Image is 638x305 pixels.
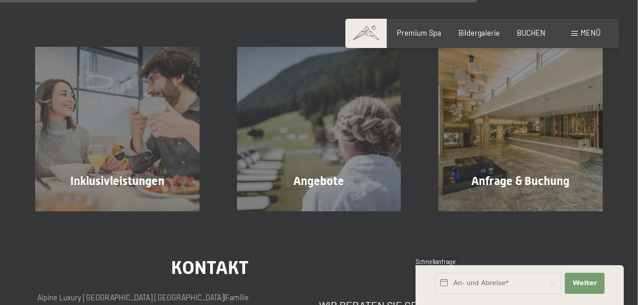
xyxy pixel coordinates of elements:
[458,28,500,37] a: Bildergalerie
[294,174,345,188] span: Angebote
[572,279,597,288] span: Weiter
[218,47,420,211] a: Junior Angebote
[171,256,249,279] span: Kontakt
[416,258,456,265] span: Schnellanfrage
[16,47,218,211] a: Junior Inklusivleistungen
[397,28,442,37] a: Premium Spa
[224,293,225,302] span: |
[517,28,546,37] a: BUCHEN
[581,28,601,37] span: Menü
[70,174,164,188] span: Inklusivleistungen
[565,273,605,294] button: Weiter
[472,174,570,188] span: Anfrage & Buchung
[420,47,622,211] a: Junior Anfrage & Buchung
